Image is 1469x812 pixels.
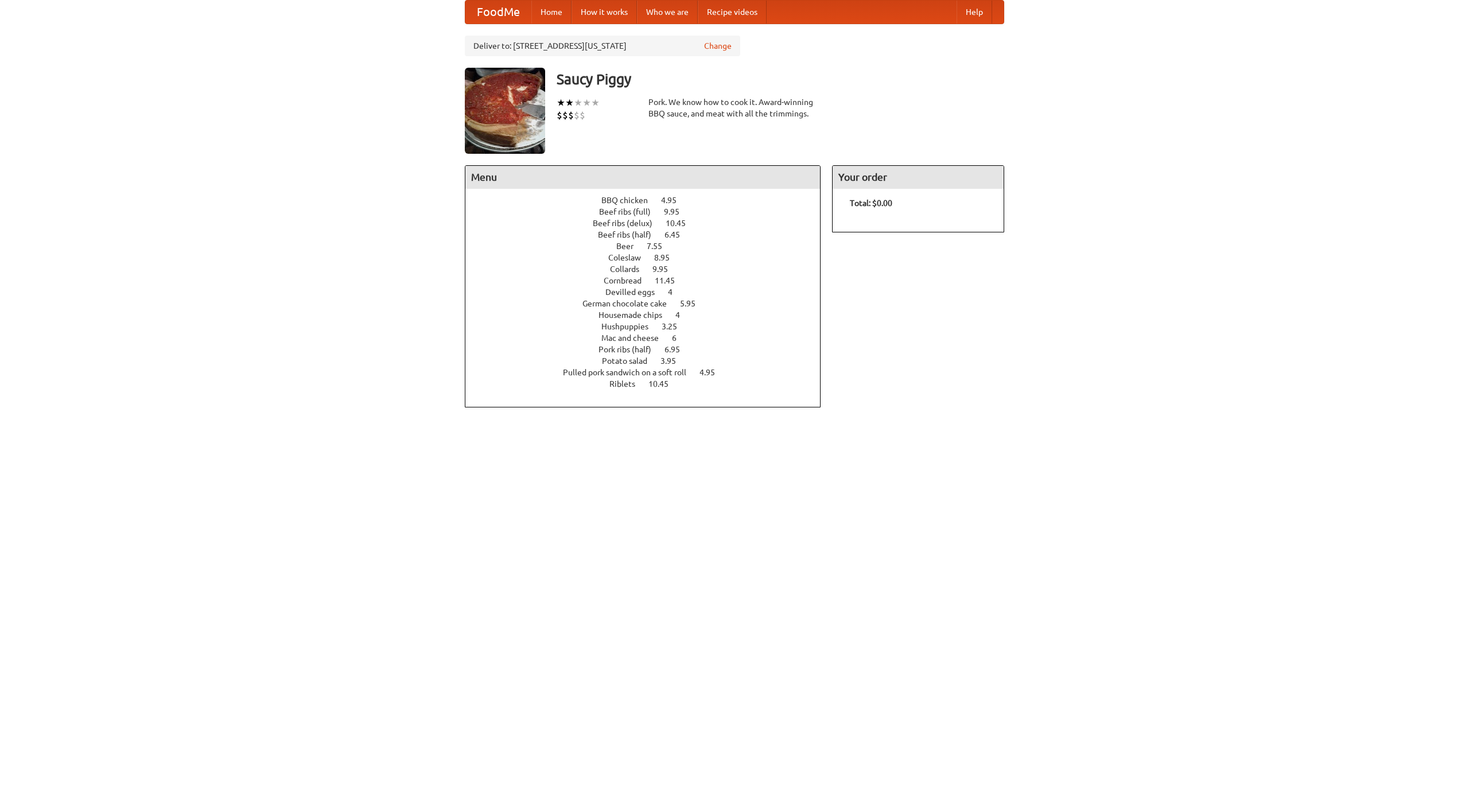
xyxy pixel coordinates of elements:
a: Mac and cheese 6 [601,333,698,343]
span: 8.95 [654,253,681,262]
span: Cornbread [604,276,653,285]
span: 6.45 [664,230,691,239]
a: Housemade chips 4 [599,310,701,320]
a: Beef ribs (half) 6.45 [598,230,701,239]
span: 3.95 [660,356,687,366]
a: Recipe videos [698,1,767,24]
a: FoodMe [465,1,531,24]
li: $ [580,109,585,122]
a: Home [531,1,572,24]
span: Hushpuppies [601,322,660,331]
a: Help [957,1,992,24]
span: 11.45 [655,276,686,285]
span: Beef ribs (delux) [593,219,664,228]
span: 10.45 [666,219,697,228]
span: Potato salad [602,356,659,366]
span: Pulled pork sandwich on a soft roll [563,368,698,377]
div: Pork. We know how to cook it. Award-winning BBQ sauce, and meat with all the trimmings. [648,96,821,119]
span: Collards [610,265,651,274]
span: Beef ribs (full) [599,207,662,216]
span: 9.95 [664,207,691,216]
span: Coleslaw [608,253,652,262]
h4: Your order [833,166,1004,189]
span: Beef ribs (half) [598,230,663,239]
span: 6.95 [664,345,691,354]
a: Pulled pork sandwich on a soft roll 4.95 [563,368,736,377]
a: Who we are [637,1,698,24]
img: angular.jpg [465,68,545,154]
span: Mac and cheese [601,333,670,343]
span: 9.95 [652,265,679,274]
a: Riblets 10.45 [609,379,690,388]
a: Beef ribs (delux) 10.45 [593,219,707,228]
li: ★ [565,96,574,109]
a: Beef ribs (full) 9.95 [599,207,701,216]
a: German chocolate cake 5.95 [582,299,717,308]
h4: Menu [465,166,820,189]
span: 6 [672,333,688,343]
li: ★ [582,96,591,109]
span: Devilled eggs [605,287,666,297]
span: 4 [675,310,691,320]
h3: Saucy Piggy [557,68,1004,91]
span: Housemade chips [599,310,674,320]
span: BBQ chicken [601,196,659,205]
li: $ [562,109,568,122]
li: ★ [591,96,600,109]
b: Total: $0.00 [850,199,892,208]
a: Hushpuppies 3.25 [601,322,698,331]
span: 7.55 [647,242,674,251]
a: Cornbread 11.45 [604,276,696,285]
a: Devilled eggs 4 [605,287,694,297]
a: Pork ribs (half) 6.95 [599,345,701,354]
div: Deliver to: [STREET_ADDRESS][US_STATE] [465,36,740,56]
span: 3.25 [662,322,689,331]
li: $ [574,109,580,122]
a: BBQ chicken 4.95 [601,196,698,205]
span: German chocolate cake [582,299,678,308]
span: Beer [616,242,645,251]
li: $ [568,109,574,122]
li: ★ [574,96,582,109]
span: 10.45 [648,379,680,388]
li: $ [557,109,562,122]
li: ★ [557,96,565,109]
a: Beer 7.55 [616,242,683,251]
span: 4.95 [699,368,726,377]
a: Collards 9.95 [610,265,689,274]
span: Riblets [609,379,647,388]
span: 5.95 [680,299,707,308]
a: Coleslaw 8.95 [608,253,691,262]
a: Change [704,40,732,52]
span: Pork ribs (half) [599,345,663,354]
span: 4.95 [661,196,688,205]
span: 4 [668,287,684,297]
a: How it works [572,1,637,24]
a: Potato salad 3.95 [602,356,697,366]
